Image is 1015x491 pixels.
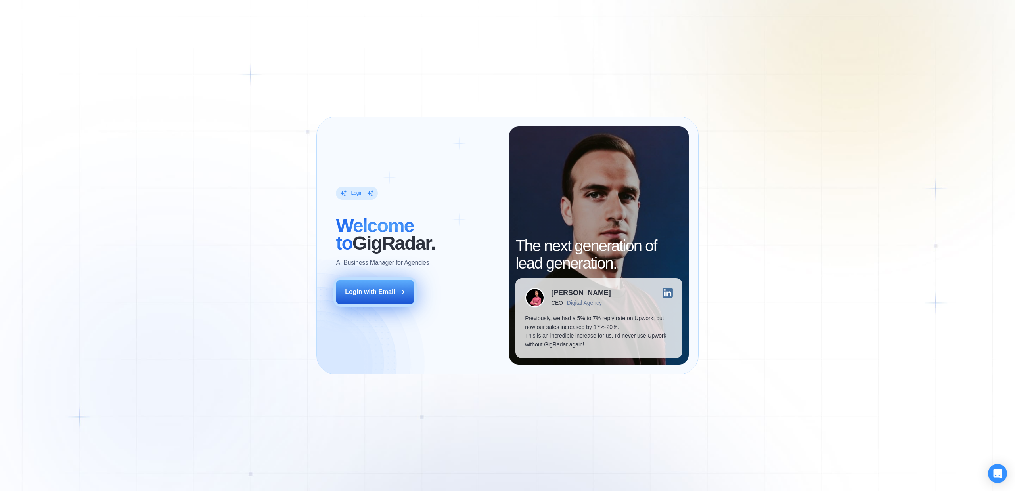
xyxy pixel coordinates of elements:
div: CEO [551,300,563,306]
button: Login with Email [336,280,414,304]
h2: The next generation of lead generation. [515,237,682,272]
div: [PERSON_NAME] [551,289,611,296]
div: Digital Agency [567,300,602,306]
p: AI Business Manager for Agencies [336,258,429,267]
p: Previously, we had a 5% to 7% reply rate on Upwork, but now our sales increased by 17%-20%. This ... [525,314,672,349]
span: Welcome to [336,215,414,254]
div: Login with Email [345,288,395,296]
div: Login [351,190,362,196]
div: Open Intercom Messenger [988,464,1007,483]
h2: ‍ GigRadar. [336,217,500,252]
